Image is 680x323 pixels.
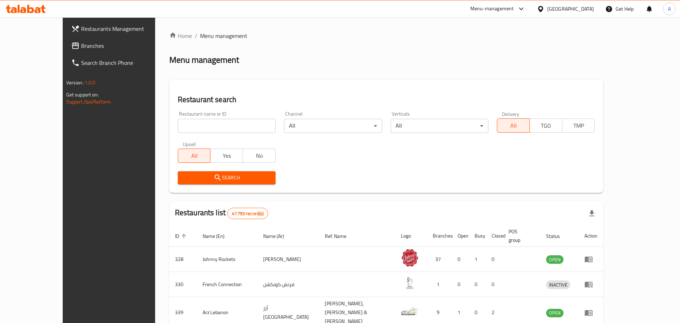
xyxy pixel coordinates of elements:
[66,78,84,87] span: Version:
[203,232,234,240] span: Name (En)
[401,274,419,292] img: French Connection
[178,171,276,184] button: Search
[452,272,469,297] td: 0
[584,308,597,317] div: Menu
[81,41,171,50] span: Branches
[169,247,197,272] td: 328
[66,20,176,37] a: Restaurants Management
[178,94,595,105] h2: Restaurant search
[547,5,594,13] div: [GEOGRAPHIC_DATA]
[169,54,239,66] h2: Menu management
[183,173,270,182] span: Search
[401,249,419,267] img: Johnny Rockets
[427,247,452,272] td: 37
[486,247,503,272] td: 0
[246,151,273,161] span: No
[427,272,452,297] td: 1
[183,141,196,146] label: Upsell
[452,225,469,247] th: Open
[243,149,276,163] button: No
[546,232,569,240] span: Status
[178,149,211,163] button: All
[169,32,603,40] nav: breadcrumb
[200,32,247,40] span: Menu management
[427,225,452,247] th: Branches
[579,225,603,247] th: Action
[469,247,486,272] td: 1
[469,225,486,247] th: Busy
[509,227,532,244] span: POS group
[227,208,268,219] div: Total records count
[169,32,192,40] a: Home
[284,119,382,133] div: All
[197,272,258,297] td: French Connection
[391,119,488,133] div: All
[584,280,597,289] div: Menu
[213,151,240,161] span: Yes
[169,272,197,297] td: 330
[497,118,530,133] button: All
[486,272,503,297] td: 0
[257,272,319,297] td: فرنش كونكشن
[66,37,176,54] a: Branches
[562,118,595,133] button: TMP
[195,32,197,40] li: /
[181,151,208,161] span: All
[401,302,419,320] img: Arz Lebanon
[533,121,560,131] span: TGO
[452,247,469,272] td: 0
[529,118,562,133] button: TGO
[66,97,111,106] a: Support.OpsPlatform
[502,111,520,116] label: Delivery
[546,281,570,289] span: INACTIVE
[66,90,99,99] span: Get support on:
[469,272,486,297] td: 0
[486,225,503,247] th: Closed
[565,121,592,131] span: TMP
[66,54,176,71] a: Search Branch Phone
[210,149,243,163] button: Yes
[263,232,293,240] span: Name (Ar)
[325,232,356,240] span: Ref. Name
[257,247,319,272] td: [PERSON_NAME]
[178,119,276,133] input: Search for restaurant name or ID..
[668,5,671,13] span: A
[470,5,514,13] div: Menu-management
[546,256,563,264] span: OPEN
[395,225,427,247] th: Logo
[546,309,563,317] span: OPEN
[228,210,268,217] span: 41793 record(s)
[85,78,96,87] span: 1.0.0
[584,255,597,263] div: Menu
[583,205,600,222] div: Export file
[81,24,171,33] span: Restaurants Management
[175,232,188,240] span: ID
[81,59,171,67] span: Search Branch Phone
[175,207,268,219] h2: Restaurants list
[197,247,258,272] td: Johnny Rockets
[500,121,527,131] span: All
